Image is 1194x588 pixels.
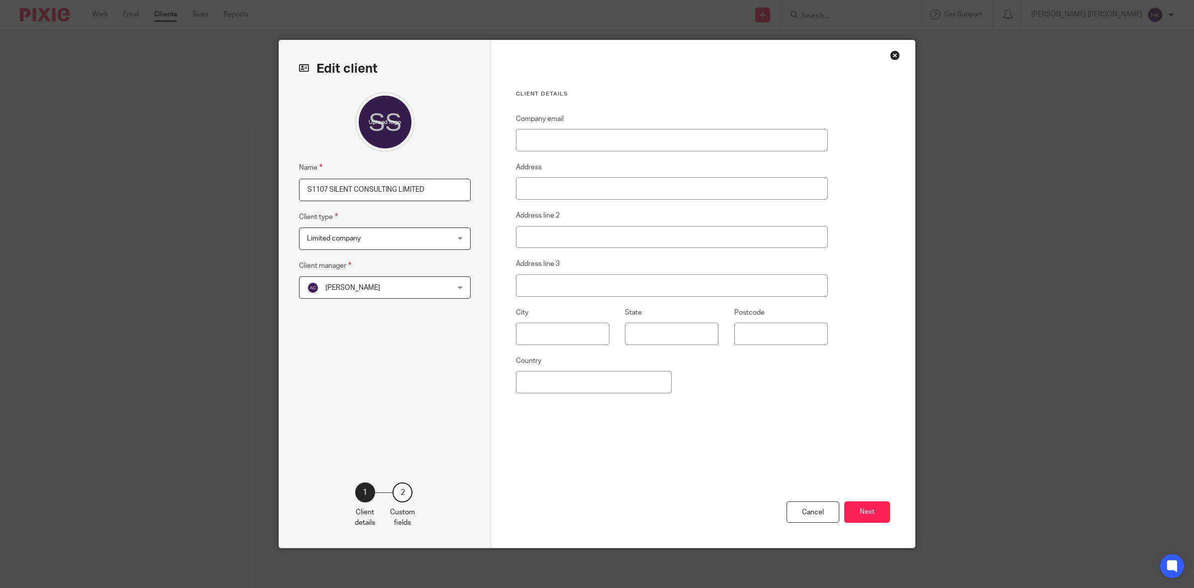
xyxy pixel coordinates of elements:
[299,162,322,173] label: Name
[516,114,564,124] label: Company email
[307,282,319,294] img: svg%3E
[516,90,828,98] h3: Client details
[299,260,351,271] label: Client manager
[516,211,560,221] label: Address line 2
[325,284,380,291] span: [PERSON_NAME]
[625,308,642,318] label: State
[516,162,542,172] label: Address
[516,308,528,318] label: City
[299,211,338,223] label: Client type
[734,308,765,318] label: Postcode
[393,482,412,502] div: 2
[890,50,900,60] div: Close this dialog window
[516,259,560,269] label: Address line 3
[787,501,839,523] div: Cancel
[390,507,415,528] p: Custom fields
[516,356,541,366] label: Country
[299,60,471,77] h2: Edit client
[844,501,890,523] button: Next
[355,482,375,502] div: 1
[355,507,375,528] p: Client details
[307,235,361,242] span: Limited company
